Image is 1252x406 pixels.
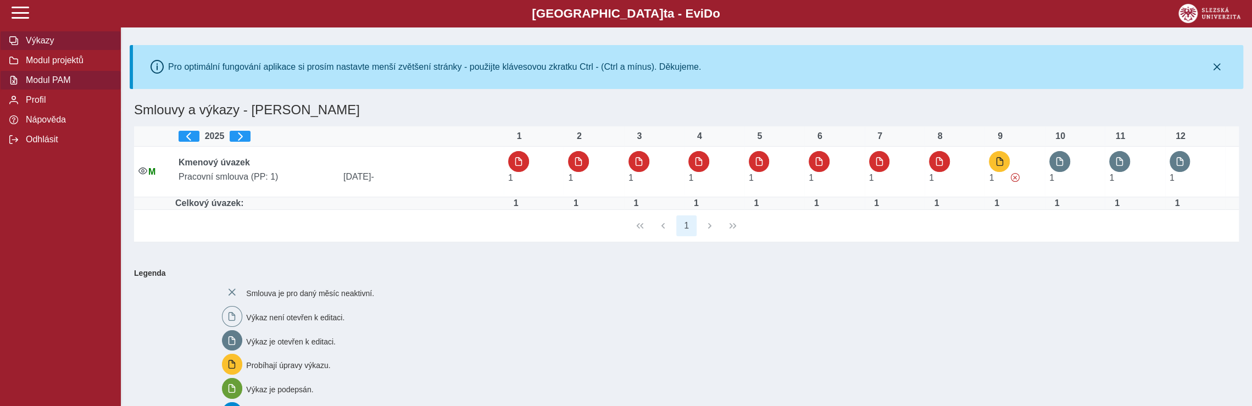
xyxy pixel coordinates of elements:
div: Úvazek : 8 h / den. 40 h / týden. [1046,198,1068,208]
span: Výkaz je podepsán. [246,385,313,394]
div: Úvazek : 8 h / den. 40 h / týden. [866,198,888,208]
span: Probíhají úpravy výkazu. [246,361,330,370]
div: Úvazek : 8 h / den. 40 h / týden. [805,198,827,208]
button: 1 [676,215,697,236]
div: Úvazek : 8 h / den. 40 h / týden. [1106,198,1128,208]
td: Celkový úvazek: [174,197,504,210]
b: Kmenový úvazek [179,158,250,167]
span: Profil [23,95,112,105]
div: 10 [1049,131,1071,141]
span: Výkaz obsahuje závažné chyby. [1010,173,1019,182]
span: - [371,172,374,181]
div: Pro optimální fungování aplikace si prosím nastavte menší zvětšení stránky - použijte klávesovou ... [168,62,701,72]
span: Modul PAM [23,75,112,85]
div: 2025 [179,131,499,142]
div: Úvazek : 8 h / den. 40 h / týden. [565,198,587,208]
span: Úvazek : 8 h / den. 40 h / týden. [1109,173,1114,182]
div: 2 [568,131,590,141]
div: Úvazek : 8 h / den. 40 h / týden. [745,198,767,208]
span: Úvazek : 8 h / den. 40 h / týden. [989,173,994,182]
span: Úvazek : 8 h / den. 40 h / týden. [809,173,814,182]
span: o [713,7,720,20]
span: Výkazy [23,36,112,46]
span: t [663,7,667,20]
div: Úvazek : 8 h / den. 40 h / týden. [986,198,1008,208]
span: D [704,7,713,20]
div: 3 [628,131,650,141]
div: Úvazek : 8 h / den. 40 h / týden. [926,198,948,208]
span: Úvazek : 8 h / den. 40 h / týden. [508,173,513,182]
div: 7 [869,131,891,141]
span: Úvazek : 8 h / den. 40 h / týden. [1170,173,1175,182]
span: Výkaz není otevřen k editaci. [246,313,344,322]
div: 8 [929,131,951,141]
div: 1 [508,131,530,141]
i: Smlouva je aktivní [138,166,147,175]
div: 12 [1170,131,1192,141]
div: Úvazek : 8 h / den. 40 h / týden. [505,198,527,208]
div: Úvazek : 8 h / den. 40 h / týden. [1166,198,1188,208]
div: 6 [809,131,831,141]
div: 9 [989,131,1011,141]
span: Výkaz je otevřen k editaci. [246,337,336,346]
b: Legenda [130,264,1234,282]
img: logo_web_su.png [1178,4,1240,23]
span: Úvazek : 8 h / den. 40 h / týden. [929,173,934,182]
span: Odhlásit [23,135,112,144]
span: Úvazek : 8 h / den. 40 h / týden. [869,173,874,182]
span: Úvazek : 8 h / den. 40 h / týden. [688,173,693,182]
div: 11 [1109,131,1131,141]
span: Úvazek : 8 h / den. 40 h / týden. [749,173,754,182]
b: [GEOGRAPHIC_DATA] a - Evi [33,7,1219,21]
div: Úvazek : 8 h / den. 40 h / týden. [625,198,647,208]
span: [DATE] [339,172,504,182]
span: Nápověda [23,115,112,125]
span: Pracovní smlouva (PP: 1) [174,172,339,182]
span: Modul projektů [23,55,112,65]
span: Úvazek : 8 h / den. 40 h / týden. [1049,173,1054,182]
span: Údaje souhlasí s údaji v Magionu [148,167,155,176]
div: 5 [749,131,771,141]
h1: Smlouvy a výkazy - [PERSON_NAME] [130,98,1058,122]
span: Smlouva je pro daný měsíc neaktivní. [246,289,374,298]
div: 4 [688,131,710,141]
div: Úvazek : 8 h / den. 40 h / týden. [685,198,707,208]
span: Úvazek : 8 h / den. 40 h / týden. [628,173,633,182]
span: Úvazek : 8 h / den. 40 h / týden. [568,173,573,182]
